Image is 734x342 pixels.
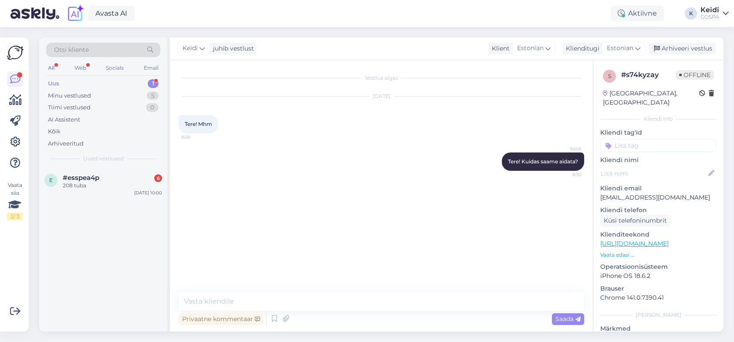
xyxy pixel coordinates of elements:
p: iPhone OS 18.6.2 [600,271,717,281]
span: Keidi [549,146,582,152]
a: Avasta AI [88,6,135,21]
div: Uus [48,79,59,88]
div: 208 tuba [63,182,162,190]
span: Estonian [517,44,544,53]
span: #esspea4p [63,174,99,182]
p: Vaata edasi ... [600,251,717,259]
a: KeidiGOSPA [700,7,729,20]
div: GOSPA [700,14,719,20]
div: Socials [104,62,125,74]
div: Vestlus algas [179,74,584,82]
div: [DATE] 10:00 [134,190,162,196]
div: juhib vestlust [210,44,254,53]
div: 6 [154,174,162,182]
img: Askly Logo [7,44,24,61]
div: 0 [146,103,159,112]
input: Lisa nimi [601,169,707,178]
a: [URL][DOMAIN_NAME] [600,240,669,247]
div: Keidi [700,7,719,14]
span: Tere! Mhm [185,121,212,127]
div: Minu vestlused [48,91,91,100]
div: Kliendi info [600,115,717,123]
div: Klienditugi [562,44,599,53]
div: # s74kyzay [621,70,676,80]
p: Operatsioonisüsteem [600,262,717,271]
span: Saada [555,315,581,323]
p: Klienditeekond [600,230,717,239]
div: Tiimi vestlused [48,103,91,112]
div: Web [73,62,88,74]
div: 5 [147,91,159,100]
div: All [46,62,56,74]
span: Estonian [607,44,633,53]
p: Kliendi tag'id [600,128,717,137]
p: Brauser [600,284,717,293]
p: Chrome 141.0.7390.41 [600,293,717,302]
div: Vaata siia [7,181,23,220]
img: explore-ai [66,4,85,23]
span: Offline [676,70,714,80]
div: Arhiveeritud [48,139,84,148]
span: Uued vestlused [83,155,124,163]
input: Lisa tag [600,139,717,152]
span: 8:30 [549,171,582,178]
span: Tere! Kuidas saame aidata? [508,158,578,165]
p: Kliendi nimi [600,156,717,165]
div: Küsi telefoninumbrit [600,215,670,227]
p: Kliendi telefon [600,206,717,215]
p: Märkmed [600,324,717,333]
div: Arhiveeri vestlus [649,43,716,54]
span: Keidi [183,44,198,53]
div: [PERSON_NAME] [600,311,717,319]
div: [DATE] [179,92,584,100]
span: 8:28 [181,134,214,140]
p: [EMAIL_ADDRESS][DOMAIN_NAME] [600,193,717,202]
div: [GEOGRAPHIC_DATA], [GEOGRAPHIC_DATA] [603,89,699,107]
span: s [608,73,611,79]
div: Aktiivne [611,6,664,21]
div: Privaatne kommentaar [179,313,264,325]
div: AI Assistent [48,115,80,124]
div: 2 / 3 [7,213,23,220]
p: Kliendi email [600,184,717,193]
div: K [685,7,697,20]
div: Klient [488,44,510,53]
span: e [49,177,53,183]
div: Kõik [48,127,61,136]
span: Otsi kliente [54,45,89,54]
div: Email [142,62,160,74]
div: 1 [148,79,159,88]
